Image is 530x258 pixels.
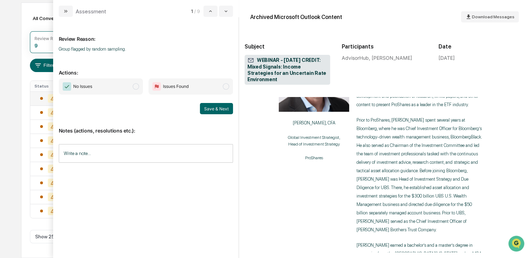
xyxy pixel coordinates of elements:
[341,43,427,50] h2: Participants
[4,86,48,98] a: 🖐️Preclearance
[250,14,342,20] div: Archived Microsoft Outlook Content
[286,134,342,148] p: Global Investment Strategist, Head of Investment Strategy
[48,86,90,98] a: 🗄️Attestations
[7,15,128,26] p: How can we help?
[341,55,427,61] div: AdvisorHub, [PERSON_NAME]
[14,89,45,96] span: Preclearance
[59,61,233,76] p: Actions:
[14,102,44,109] span: Data Lookup
[76,8,106,15] div: Assessment
[286,155,342,161] p: ProShares
[30,81,67,91] th: Status
[200,103,233,114] button: Save & Next
[24,61,89,66] div: We're available if you need us!
[34,43,38,49] div: 9
[120,56,128,64] button: Start new chat
[59,119,233,134] p: Notes (actions, resolutions etc.):
[58,89,87,96] span: Attestations
[356,116,483,234] p: Prior to ProShares, [PERSON_NAME] spent several years at Bloomberg, where he was Chief Investment...
[163,83,189,90] span: Issues Found
[7,54,20,66] img: 1746055101610-c473b297-6a78-478c-a979-82029cc54cd1
[51,89,57,95] div: 🗄️
[247,57,328,83] span: WEBINAR - [DATE] CREDIT: Mixed Signals: Income Strategies for an Uncertain Rate Environment
[7,89,13,95] div: 🖐️
[438,43,524,50] h2: Date
[50,119,85,124] a: Powered byPylon
[245,43,330,50] h2: Subject
[4,99,47,112] a: 🔎Data Lookup
[461,11,519,22] button: Download Messages
[507,235,526,254] iframe: Open customer support
[191,8,193,14] span: 1
[194,8,202,14] span: / 9
[73,83,92,90] span: No Issues
[59,27,233,42] p: Review Reason:
[63,82,71,91] img: Checkmark
[70,119,85,124] span: Pylon
[24,54,115,61] div: Start new chat
[30,13,83,24] div: All Conversations
[34,36,68,41] div: Review Required
[472,14,515,19] span: Download Messages
[7,103,13,108] div: 🔎
[438,55,455,61] div: [DATE]
[30,59,61,72] button: Filters
[152,82,161,91] img: Flag
[286,119,342,127] p: [PERSON_NAME], CFA
[59,46,233,52] p: Group flagged by random sampling.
